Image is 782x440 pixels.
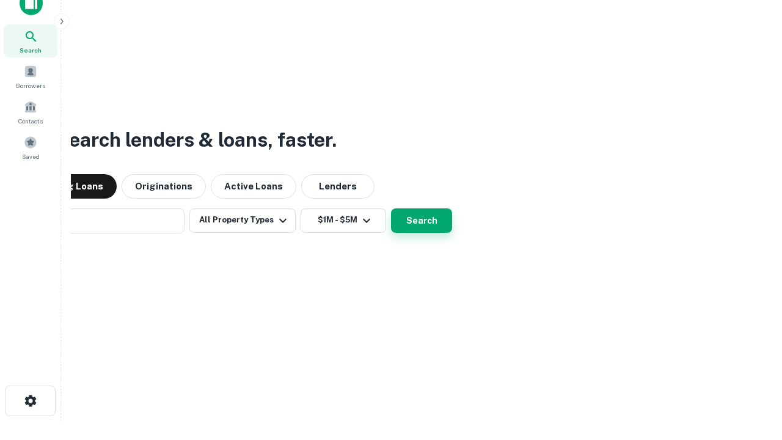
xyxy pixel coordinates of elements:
[20,45,42,55] span: Search
[122,174,206,199] button: Originations
[4,131,57,164] a: Saved
[189,208,296,233] button: All Property Types
[721,342,782,401] iframe: Chat Widget
[4,24,57,57] a: Search
[4,60,57,93] a: Borrowers
[16,81,45,90] span: Borrowers
[18,116,43,126] span: Contacts
[56,125,337,155] h3: Search lenders & loans, faster.
[211,174,296,199] button: Active Loans
[4,95,57,128] a: Contacts
[301,174,375,199] button: Lenders
[391,208,452,233] button: Search
[301,208,386,233] button: $1M - $5M
[22,152,40,161] span: Saved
